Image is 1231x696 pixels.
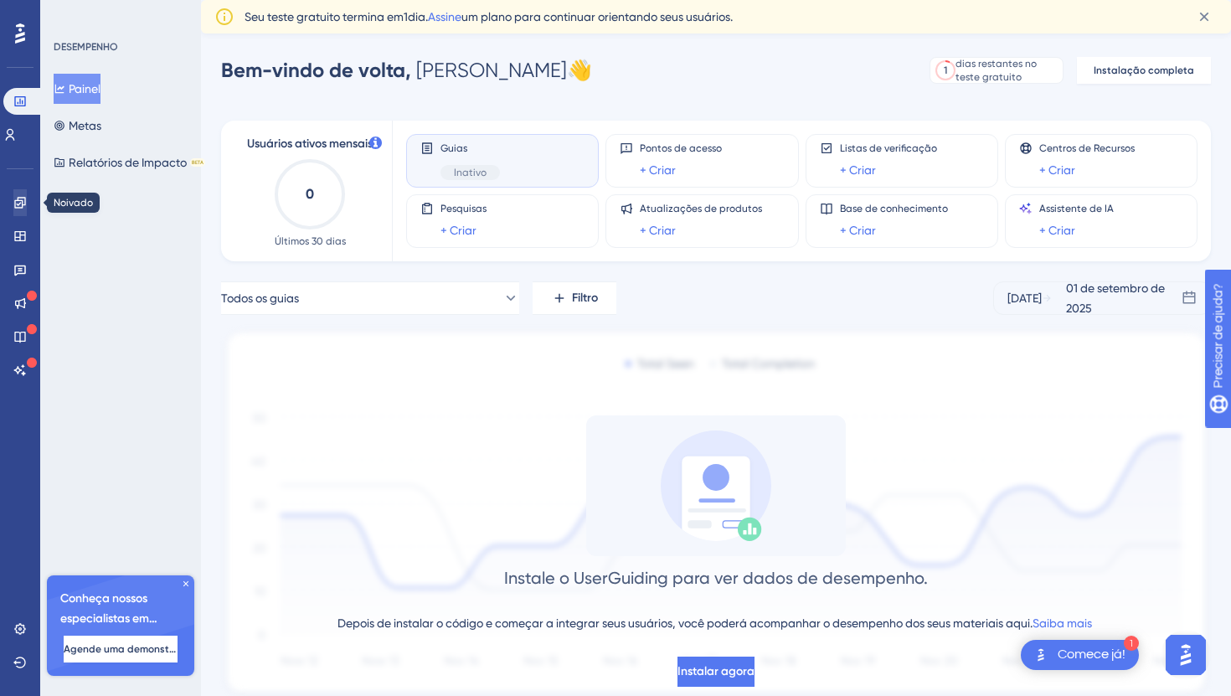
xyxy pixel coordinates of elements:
[677,664,755,678] font: Instalar agora
[504,568,928,588] font: Instale o UserGuiding para ver dados de desempenho.
[69,156,187,169] font: Relatórios de Impacto
[840,163,876,177] font: + Criar
[461,10,733,23] font: um plano para continuar orientando seus usuários.
[64,643,198,655] font: Agende uma demonstração
[440,203,487,214] font: Pesquisas
[1161,630,1211,680] iframe: Iniciador do Assistente de IA do UserGuiding
[54,74,100,104] button: Painel
[1094,64,1194,76] font: Instalação completa
[440,142,467,154] font: Guias
[221,291,299,305] font: Todos os guias
[416,59,567,82] font: [PERSON_NAME]
[840,224,876,237] font: + Criar
[1039,203,1114,214] font: Assistente de IA
[428,10,461,23] a: Assine
[1058,647,1125,661] font: Comece já!
[404,10,408,23] font: 1
[1066,281,1165,315] font: 01 de setembro de 2025
[1039,163,1075,177] font: + Criar
[1077,57,1211,84] button: Instalação completa
[640,163,676,177] font: + Criar
[840,203,948,214] font: Base de conhecimento
[944,64,947,76] font: 1
[1021,640,1139,670] div: Abra a lista de verificação Comece!, módulos restantes: 1
[640,224,676,237] font: + Criar
[1129,639,1134,648] font: 1
[640,142,722,154] font: Pontos de acesso
[533,281,616,315] button: Filtro
[337,616,1033,630] font: Depois de instalar o código e começar a integrar seus usuários, você poderá acompanhar o desempen...
[64,636,178,662] button: Agende uma demonstração
[1031,645,1051,665] img: imagem-do-lançador-texto-alternativo
[677,657,755,687] button: Instalar agora
[221,281,519,315] button: Todos os guias
[69,82,100,95] font: Painel
[60,591,157,646] font: Conheça nossos especialistas em integração 🎧
[1039,224,1075,237] font: + Criar
[54,111,101,141] button: Metas
[640,203,762,214] font: Atualizações de produtos
[69,119,101,132] font: Metas
[1039,142,1135,154] font: Centros de Recursos
[247,137,373,151] font: Usuários ativos mensais
[275,235,346,247] font: Últimos 30 dias
[306,186,314,202] text: 0
[440,224,476,237] font: + Criar
[1007,291,1042,305] font: [DATE]
[192,159,203,165] font: BETA
[54,147,205,178] button: Relatórios de ImpactoBETA
[245,10,404,23] font: Seu teste gratuito termina em
[840,142,937,154] font: Listas de verificação
[221,58,411,82] font: Bem-vindo de volta,
[567,59,592,82] font: 👋
[54,41,118,53] font: DESEMPENHO
[454,167,487,178] font: Inativo
[955,58,1037,83] font: dias restantes no teste gratuito
[408,10,428,23] font: dia.
[1033,616,1092,630] a: Saiba mais
[39,8,144,20] font: Precisar de ajuda?
[572,291,598,305] font: Filtro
